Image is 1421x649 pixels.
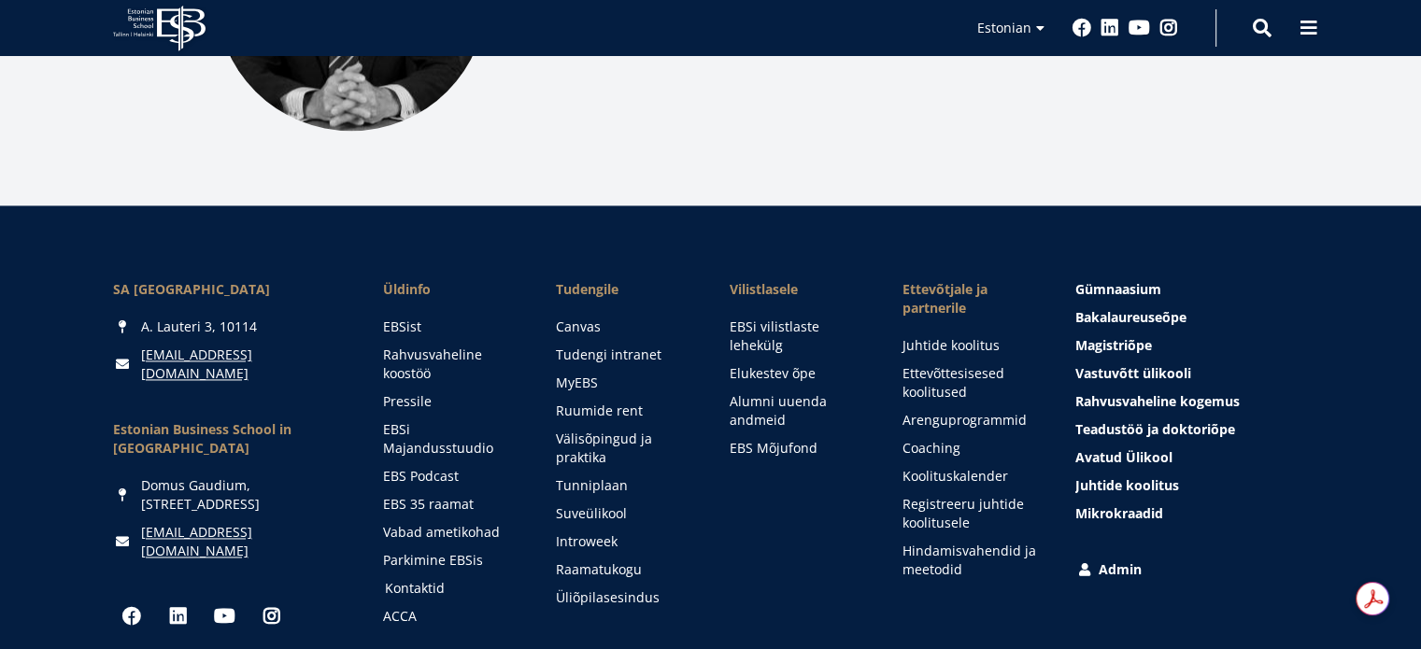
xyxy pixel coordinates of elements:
[902,336,1038,355] a: Juhtide koolitus
[1075,364,1191,382] span: Vastuvõtt ülikooli
[730,364,865,383] a: Elukestev õpe
[113,317,347,336] div: A. Lauteri 3, 10114
[383,392,519,411] a: Pressile
[1075,364,1309,383] a: Vastuvõtt ülikooli
[1075,420,1235,438] span: Teadustöö ja doktoriõpe
[1075,392,1240,410] span: Rahvusvaheline kogemus
[1075,504,1309,523] a: Mikrokraadid
[1075,560,1309,579] a: Admin
[383,420,519,458] a: EBSi Majandusstuudio
[1075,504,1163,522] span: Mikrokraadid
[902,411,1038,430] a: Arenguprogrammid
[113,476,347,514] div: Domus Gaudium, [STREET_ADDRESS]
[730,392,865,430] a: Alumni uuenda andmeid
[385,579,520,598] a: Kontaktid
[113,280,347,299] div: SA [GEOGRAPHIC_DATA]
[1129,19,1150,37] a: Youtube
[383,467,519,486] a: EBS Podcast
[1075,308,1187,326] span: Bakalaureuseõpe
[383,551,519,570] a: Parkimine EBSis
[556,430,691,467] a: Välisõpingud ja praktika
[902,280,1038,317] span: Ettevõtjale ja partnerile
[556,402,691,420] a: Ruumide rent
[902,495,1038,532] a: Registreeru juhtide koolitusele
[1075,448,1172,466] span: Avatud Ülikool
[1075,336,1309,355] a: Magistriõpe
[556,280,691,299] a: Tudengile
[383,346,519,383] a: Rahvusvaheline koostöö
[1075,476,1179,494] span: Juhtide koolitus
[556,532,691,551] a: Introweek
[206,598,244,635] a: Youtube
[1075,448,1309,467] a: Avatud Ülikool
[902,467,1038,486] a: Koolituskalender
[383,317,519,336] a: EBSist
[556,346,691,364] a: Tudengi intranet
[383,607,519,626] a: ACCA
[556,560,691,579] a: Raamatukogu
[1101,19,1119,37] a: Linkedin
[730,280,865,299] span: Vilistlasele
[383,523,519,542] a: Vabad ametikohad
[141,346,347,383] a: [EMAIL_ADDRESS][DOMAIN_NAME]
[253,598,291,635] a: Instagram
[556,374,691,392] a: MyEBS
[902,542,1038,579] a: Hindamisvahendid ja meetodid
[160,598,197,635] a: Linkedin
[1075,280,1161,298] span: Gümnaasium
[556,588,691,607] a: Üliõpilasesindus
[1075,336,1152,354] span: Magistriõpe
[113,598,150,635] a: Facebook
[556,504,691,523] a: Suveülikool
[141,523,347,560] a: [EMAIL_ADDRESS][DOMAIN_NAME]
[113,420,347,458] div: Estonian Business School in [GEOGRAPHIC_DATA]
[383,495,519,514] a: EBS 35 raamat
[1075,308,1309,327] a: Bakalaureuseõpe
[1075,280,1309,299] a: Gümnaasium
[1073,19,1091,37] a: Facebook
[1075,392,1309,411] a: Rahvusvaheline kogemus
[556,317,691,336] a: Canvas
[730,439,865,458] a: EBS Mõjufond
[383,280,519,299] span: Üldinfo
[1159,19,1178,37] a: Instagram
[556,476,691,495] a: Tunniplaan
[1075,476,1309,495] a: Juhtide koolitus
[902,439,1038,458] a: Coaching
[1075,420,1309,439] a: Teadustöö ja doktoriõpe
[902,364,1038,402] a: Ettevõttesisesed koolitused
[730,317,865,355] a: EBSi vilistlaste lehekülg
